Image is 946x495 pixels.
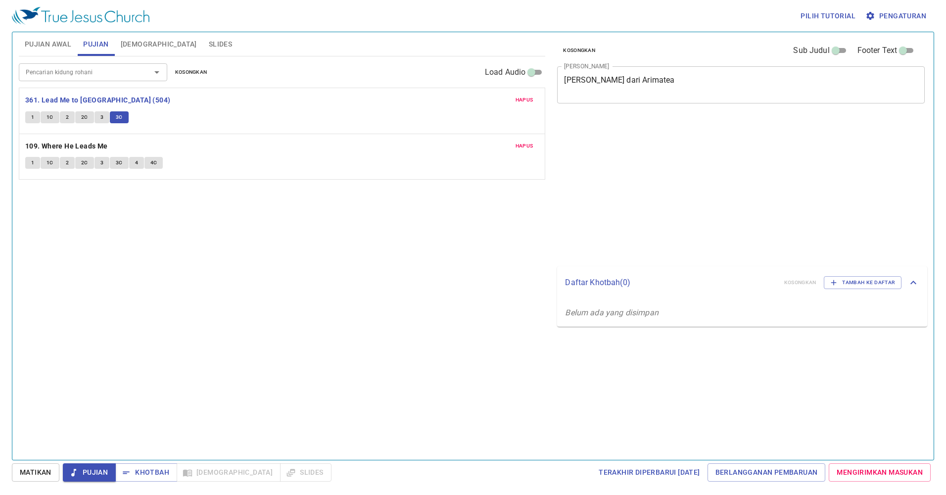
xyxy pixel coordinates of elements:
[116,113,123,122] span: 3C
[516,142,533,150] span: Hapus
[95,157,109,169] button: 3
[595,463,704,482] a: Terakhir Diperbarui [DATE]
[12,463,59,482] button: Matikan
[129,157,144,169] button: 4
[100,158,103,167] span: 3
[75,157,94,169] button: 2C
[169,66,213,78] button: Kosongkan
[63,463,116,482] button: Pujian
[66,158,69,167] span: 2
[708,463,826,482] a: Berlangganan Pembaruan
[829,463,931,482] a: Mengirimkan Masukan
[25,140,108,152] b: 109. Where He Leads Me
[25,38,71,50] span: Pujian Awal
[41,157,59,169] button: 1C
[100,113,103,122] span: 3
[563,46,595,55] span: Kosongkan
[824,276,901,289] button: Tambah ke Daftar
[71,466,108,479] span: Pujian
[793,45,829,56] span: Sub Judul
[830,278,895,287] span: Tambah ke Daftar
[115,463,177,482] button: Khotbah
[510,140,539,152] button: Hapus
[25,94,172,106] button: 361. Lead Me to [GEOGRAPHIC_DATA] (504)
[565,308,658,317] i: Belum ada yang disimpan
[175,68,207,77] span: Kosongkan
[60,157,75,169] button: 2
[25,111,40,123] button: 1
[110,157,129,169] button: 3C
[599,466,700,479] span: Terakhir Diperbarui [DATE]
[25,140,109,152] button: 109. Where He Leads Me
[209,38,232,50] span: Slides
[121,38,197,50] span: [DEMOGRAPHIC_DATA]
[553,114,852,262] iframe: from-child
[857,45,898,56] span: Footer Text
[25,157,40,169] button: 1
[47,113,53,122] span: 1C
[144,157,163,169] button: 4C
[116,158,123,167] span: 3C
[797,7,859,25] button: Pilih tutorial
[837,466,923,479] span: Mengirimkan Masukan
[81,158,88,167] span: 2C
[867,10,926,22] span: Pengaturan
[60,111,75,123] button: 2
[557,45,601,56] button: Kosongkan
[31,158,34,167] span: 1
[123,466,169,479] span: Khotbah
[95,111,109,123] button: 3
[150,65,164,79] button: Open
[31,113,34,122] span: 1
[47,158,53,167] span: 1C
[510,94,539,106] button: Hapus
[41,111,59,123] button: 1C
[557,266,927,299] div: Daftar Khotbah(0)KosongkanTambah ke Daftar
[516,96,533,104] span: Hapus
[83,38,108,50] span: Pujian
[135,158,138,167] span: 4
[150,158,157,167] span: 4C
[25,94,171,106] b: 361. Lead Me to [GEOGRAPHIC_DATA] (504)
[564,75,918,94] textarea: [PERSON_NAME] dari Arimatea
[801,10,855,22] span: Pilih tutorial
[110,111,129,123] button: 3C
[863,7,930,25] button: Pengaturan
[485,66,526,78] span: Load Audio
[565,277,776,289] p: Daftar Khotbah ( 0 )
[66,113,69,122] span: 2
[20,466,51,479] span: Matikan
[81,113,88,122] span: 2C
[715,466,818,479] span: Berlangganan Pembaruan
[12,7,149,25] img: True Jesus Church
[75,111,94,123] button: 2C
